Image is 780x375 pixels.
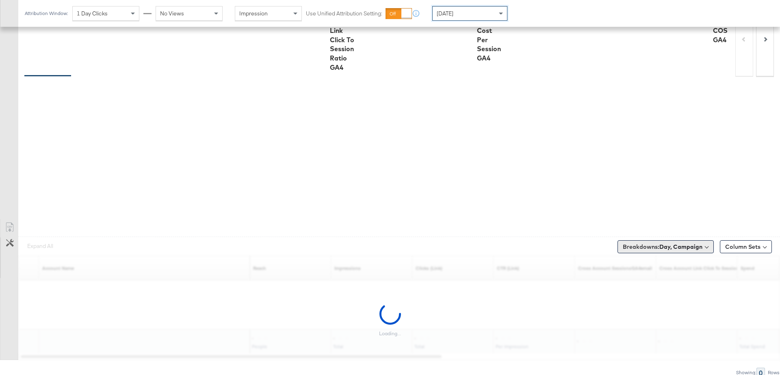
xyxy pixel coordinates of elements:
div: Cross Account Cost Per Session GA4 [477,7,503,63]
span: No Views [160,10,184,17]
span: [DATE] [437,10,453,17]
label: Use Unified Attribution Setting: [306,10,382,17]
button: Column Sets [720,240,772,253]
b: Day, Campaign [659,243,702,250]
span: 1 Day Clicks [77,10,108,17]
button: Breakdowns:Day, Campaign [617,240,714,253]
span: Impression [239,10,268,17]
div: Cross Account Link Click To Session Ratio GA4 [330,7,355,72]
div: Attribution Window: [24,11,68,16]
span: Breakdowns: [623,243,702,251]
div: Loading... [379,330,401,337]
